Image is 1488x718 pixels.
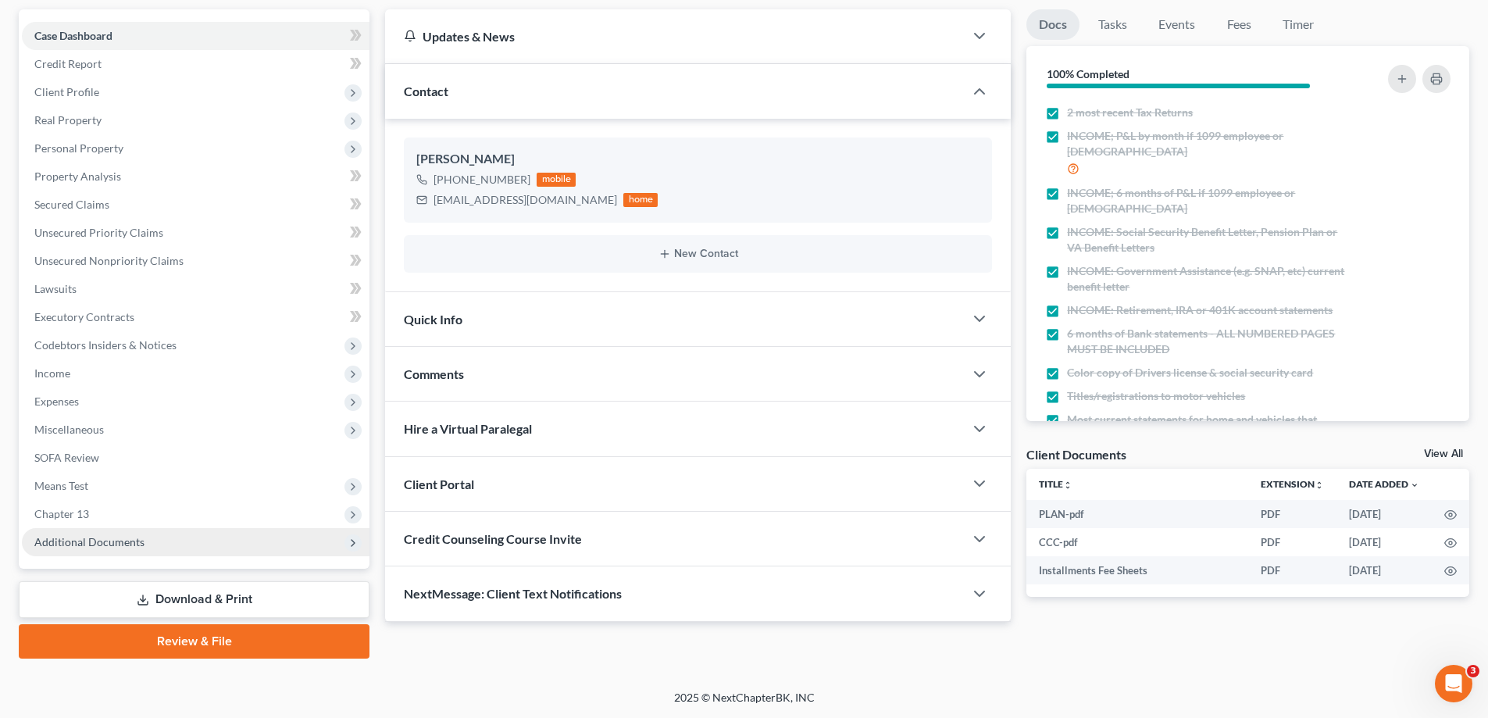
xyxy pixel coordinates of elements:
div: [PHONE_NUMBER] [434,172,530,188]
td: [DATE] [1336,528,1432,556]
td: PLAN-pdf [1026,500,1248,528]
strong: 100% Completed [1047,67,1129,80]
a: Events [1146,9,1208,40]
td: CCC-pdf [1026,528,1248,556]
a: Timer [1270,9,1326,40]
i: unfold_more [1063,480,1072,490]
i: unfold_more [1315,480,1324,490]
span: Personal Property [34,141,123,155]
div: Updates & News [404,28,945,45]
span: Chapter 13 [34,507,89,520]
span: Lawsuits [34,282,77,295]
span: INCOME: Retirement, IRA or 401K account statements [1067,302,1333,318]
span: Most current statements for home and vehicles that shows balance owed. [1067,412,1345,443]
a: Secured Claims [22,191,369,219]
a: Unsecured Nonpriority Claims [22,247,369,275]
span: Credit Report [34,57,102,70]
span: Unsecured Priority Claims [34,226,163,239]
a: View All [1424,448,1463,459]
span: Expenses [34,395,79,408]
div: [PERSON_NAME] [416,150,980,169]
span: INCOME: Social Security Benefit Letter, Pension Plan or VA Benefit Letters [1067,224,1345,255]
span: Means Test [34,479,88,492]
span: Color copy of Drivers license & social security card [1067,365,1313,380]
a: Titleunfold_more [1039,478,1072,490]
span: INCOME; P&L by month if 1099 employee or [DEMOGRAPHIC_DATA] [1067,128,1345,159]
a: Docs [1026,9,1079,40]
span: INCOME: Government Assistance (e.g. SNAP, etc) current benefit letter [1067,263,1345,295]
a: Property Analysis [22,163,369,191]
div: mobile [537,173,576,187]
td: Installments Fee Sheets [1026,556,1248,584]
td: PDF [1248,500,1336,528]
span: Quick Info [404,312,462,327]
span: Property Analysis [34,170,121,183]
span: Codebtors Insiders & Notices [34,338,177,352]
span: 2 most recent Tax Returns [1067,105,1193,120]
a: Unsecured Priority Claims [22,219,369,247]
span: Real Property [34,113,102,127]
button: New Contact [416,248,980,260]
span: Client Portal [404,477,474,491]
span: Additional Documents [34,535,145,548]
span: Income [34,366,70,380]
span: NextMessage: Client Text Notifications [404,586,622,601]
td: [DATE] [1336,556,1432,584]
a: SOFA Review [22,444,369,472]
a: Case Dashboard [22,22,369,50]
a: Executory Contracts [22,303,369,331]
span: 6 months of Bank statements - ALL NUMBERED PAGES MUST BE INCLUDED [1067,326,1345,357]
a: Review & File [19,624,369,659]
td: PDF [1248,528,1336,556]
a: Credit Report [22,50,369,78]
span: Comments [404,366,464,381]
a: Extensionunfold_more [1261,478,1324,490]
a: Fees [1214,9,1264,40]
div: 2025 © NextChapterBK, INC [299,690,1190,718]
span: Client Profile [34,85,99,98]
a: Download & Print [19,581,369,618]
span: Credit Counseling Course Invite [404,531,582,546]
span: Case Dashboard [34,29,112,42]
td: [DATE] [1336,500,1432,528]
div: Client Documents [1026,446,1126,463]
a: Date Added expand_more [1349,478,1419,490]
a: Tasks [1086,9,1140,40]
td: PDF [1248,556,1336,584]
span: Contact [404,84,448,98]
span: INCOME; 6 months of P&L if 1099 employee or [DEMOGRAPHIC_DATA] [1067,185,1345,216]
div: [EMAIL_ADDRESS][DOMAIN_NAME] [434,192,617,208]
iframe: Intercom live chat [1435,665,1472,702]
span: Hire a Virtual Paralegal [404,421,532,436]
span: Secured Claims [34,198,109,211]
span: 3 [1467,665,1479,677]
a: Lawsuits [22,275,369,303]
span: Executory Contracts [34,310,134,323]
span: Unsecured Nonpriority Claims [34,254,184,267]
div: home [623,193,658,207]
i: expand_more [1410,480,1419,490]
span: Titles/registrations to motor vehicles [1067,388,1245,404]
span: SOFA Review [34,451,99,464]
span: Miscellaneous [34,423,104,436]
